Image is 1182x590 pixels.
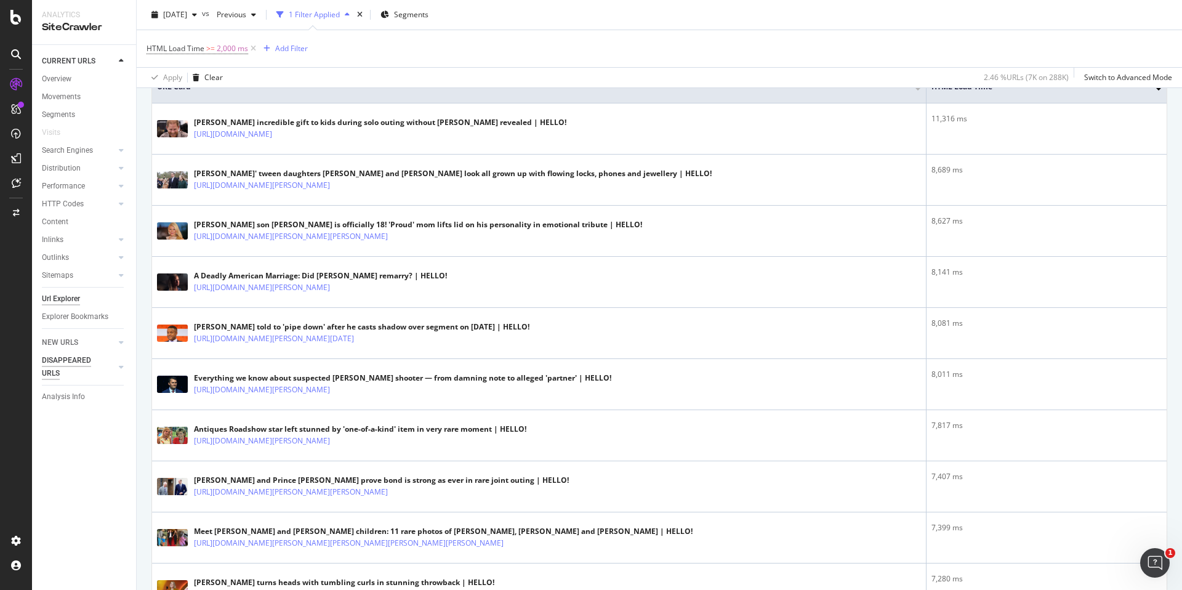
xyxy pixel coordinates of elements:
[42,198,115,211] a: HTTP Codes
[42,108,127,121] a: Segments
[355,9,365,21] div: times
[42,390,85,403] div: Analysis Info
[931,318,1162,329] div: 8,081 ms
[42,162,115,175] a: Distribution
[212,5,261,25] button: Previous
[194,117,566,128] div: [PERSON_NAME] incredible gift to kids during solo outing without [PERSON_NAME] revealed | HELLO!
[931,369,1162,380] div: 8,011 ms
[42,269,115,282] a: Sitemaps
[42,144,115,157] a: Search Engines
[157,529,188,546] img: main image
[194,373,611,384] div: Everything we know about suspected [PERSON_NAME] shooter — from damning note to alleged 'partner'...
[194,537,504,549] a: [URL][DOMAIN_NAME][PERSON_NAME][PERSON_NAME][PERSON_NAME][PERSON_NAME]
[42,55,115,68] a: CURRENT URLS
[931,573,1162,584] div: 7,280 ms
[275,43,308,54] div: Add Filter
[42,162,81,175] div: Distribution
[194,526,693,537] div: Meet [PERSON_NAME] and [PERSON_NAME] children: 11 rare photos of [PERSON_NAME], [PERSON_NAME] and...
[206,43,215,54] span: >=
[42,10,126,20] div: Analytics
[931,113,1162,124] div: 11,316 ms
[147,68,182,87] button: Apply
[931,471,1162,482] div: 7,407 ms
[157,376,188,393] img: main image
[194,384,330,396] a: [URL][DOMAIN_NAME][PERSON_NAME]
[1140,548,1170,578] iframe: Intercom live chat
[42,144,93,157] div: Search Engines
[194,475,569,486] div: [PERSON_NAME] and Prince [PERSON_NAME] prove bond is strong as ever in rare joint outing | HELLO!
[42,390,127,403] a: Analysis Info
[42,126,60,139] div: Visits
[42,55,95,68] div: CURRENT URLS
[217,40,248,57] span: 2,000 ms
[188,68,223,87] button: Clear
[42,310,127,323] a: Explorer Bookmarks
[147,5,202,25] button: [DATE]
[42,91,127,103] a: Movements
[984,72,1069,83] div: 2.46 % URLs ( 7K on 288K )
[157,120,188,137] img: main image
[259,41,308,56] button: Add Filter
[194,333,354,345] a: [URL][DOMAIN_NAME][PERSON_NAME][DATE]
[42,269,73,282] div: Sitemaps
[42,108,75,121] div: Segments
[157,427,188,444] img: main image
[157,222,188,240] img: main image
[163,72,182,83] div: Apply
[42,233,63,246] div: Inlinks
[931,420,1162,431] div: 7,817 ms
[194,219,642,230] div: [PERSON_NAME] son [PERSON_NAME] is officially 18! 'Proud' mom lifts lid on his personality in emo...
[42,293,80,305] div: Url Explorer
[42,198,84,211] div: HTTP Codes
[42,354,104,380] div: DISAPPEARED URLS
[194,230,388,243] a: [URL][DOMAIN_NAME][PERSON_NAME][PERSON_NAME]
[42,73,71,86] div: Overview
[376,5,433,25] button: Segments
[931,164,1162,176] div: 8,689 ms
[289,9,340,20] div: 1 Filter Applied
[931,267,1162,278] div: 8,141 ms
[42,251,69,264] div: Outlinks
[42,251,115,264] a: Outlinks
[394,9,428,20] span: Segments
[157,273,188,291] img: main image
[212,9,246,20] span: Previous
[194,321,529,333] div: [PERSON_NAME] told to 'pipe down' after he casts shadow over segment on [DATE] | HELLO!
[42,216,127,228] a: Content
[42,354,115,380] a: DISAPPEARED URLS
[194,435,330,447] a: [URL][DOMAIN_NAME][PERSON_NAME]
[42,20,126,34] div: SiteCrawler
[42,91,81,103] div: Movements
[1079,68,1172,87] button: Switch to Advanced Mode
[194,168,712,179] div: [PERSON_NAME]' tween daughters [PERSON_NAME] and [PERSON_NAME] look all grown up with flowing loc...
[163,9,187,20] span: 2025 Oct. 5th
[194,270,447,281] div: A Deadly American Marriage: Did [PERSON_NAME] remarry? | HELLO!
[42,336,78,349] div: NEW URLS
[194,128,272,140] a: [URL][DOMAIN_NAME]
[42,180,85,193] div: Performance
[194,486,388,498] a: [URL][DOMAIN_NAME][PERSON_NAME][PERSON_NAME]
[931,522,1162,533] div: 7,399 ms
[42,73,127,86] a: Overview
[157,325,188,342] img: main image
[1084,72,1172,83] div: Switch to Advanced Mode
[42,336,115,349] a: NEW URLS
[194,424,526,435] div: Antiques Roadshow star left stunned by 'one-of-a-kind' item in very rare moment | HELLO!
[42,216,68,228] div: Content
[42,293,127,305] a: Url Explorer
[202,8,212,18] span: vs
[194,281,330,294] a: [URL][DOMAIN_NAME][PERSON_NAME]
[42,180,115,193] a: Performance
[931,216,1162,227] div: 8,627 ms
[271,5,355,25] button: 1 Filter Applied
[42,233,115,246] a: Inlinks
[204,72,223,83] div: Clear
[194,179,330,192] a: [URL][DOMAIN_NAME][PERSON_NAME]
[157,171,188,188] img: main image
[42,310,108,323] div: Explorer Bookmarks
[42,126,73,139] a: Visits
[147,43,204,54] span: HTML Load Time
[157,478,188,495] img: main image
[1165,548,1175,558] span: 1
[194,577,494,588] div: [PERSON_NAME] turns heads with tumbling curls in stunning throwback | HELLO!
